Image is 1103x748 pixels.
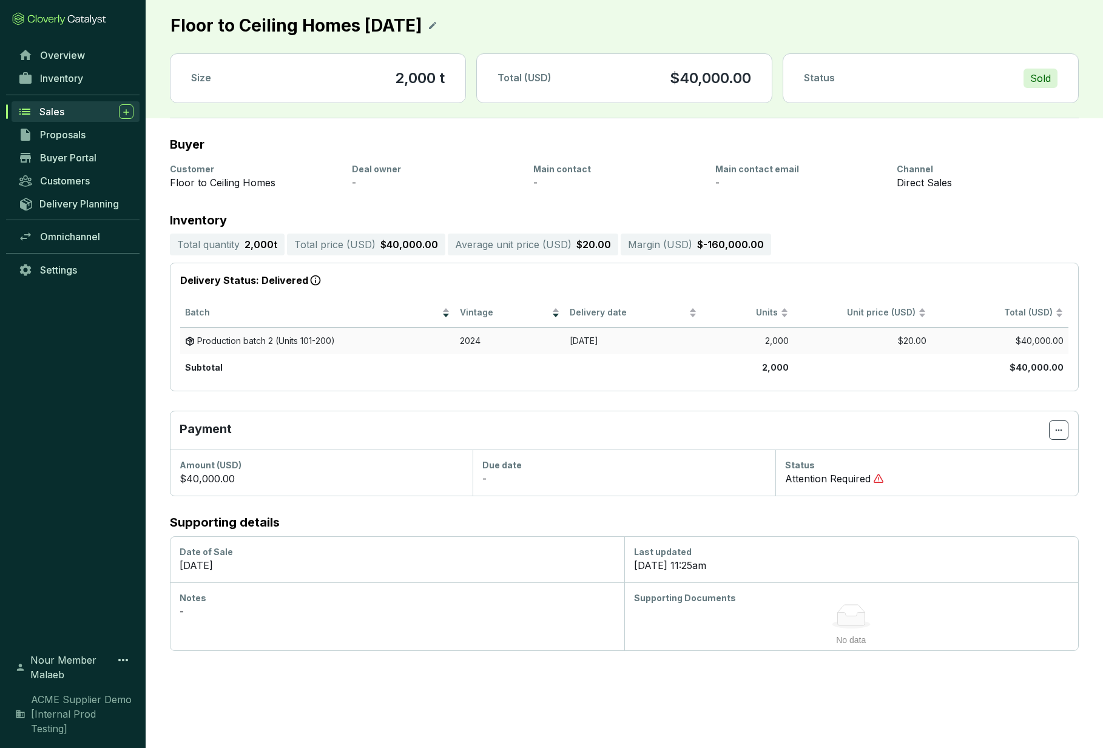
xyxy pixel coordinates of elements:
[170,163,337,175] div: Customer
[40,175,90,187] span: Customers
[785,471,871,486] p: Attention Required
[197,335,335,347] span: Production batch 2 (Units 101-200)
[1010,362,1064,372] b: $40,000.00
[649,633,1054,647] div: No data
[897,163,1064,175] div: Channel
[40,264,77,276] span: Settings
[177,237,240,252] p: Total quantity
[12,68,140,89] a: Inventory
[380,237,438,252] p: $40,000.00
[39,106,64,118] span: Sales
[460,307,549,318] span: Vintage
[170,214,1079,226] p: Inventory
[12,101,140,122] a: Sales
[180,604,615,619] div: -
[185,335,195,347] img: delivered
[294,237,376,252] p: Total price ( USD )
[12,170,140,191] a: Customers
[455,298,565,328] th: Vintage
[40,231,100,243] span: Omnichannel
[794,328,931,354] td: $20.00
[702,298,794,328] th: Units
[185,362,223,372] b: Subtotal
[634,592,1069,604] div: Supporting Documents
[40,49,85,61] span: Overview
[804,72,835,85] p: Status
[352,163,519,175] div: Deal owner
[180,420,1049,440] p: Payment
[40,152,96,164] span: Buyer Portal
[185,307,439,318] span: Batch
[762,362,789,372] b: 2,000
[30,653,116,682] span: Nour Member Malaeb
[12,124,140,145] a: Proposals
[191,72,211,85] p: Size
[702,328,794,354] td: 2,000
[565,298,702,328] th: Delivery date
[180,298,455,328] th: Batch
[12,45,140,66] a: Overview
[170,138,204,151] h2: Buyer
[40,72,83,84] span: Inventory
[897,175,1064,190] div: Direct Sales
[180,471,463,486] div: $40,000.00
[170,175,337,190] div: Floor to Ceiling Homes
[707,307,778,318] span: Units
[634,546,1069,558] div: Last updated
[847,307,916,317] span: Unit price (USD)
[628,237,692,252] p: Margin ( USD )
[12,260,140,280] a: Settings
[31,692,133,736] span: ACME Supplier Demo [Internal Prod Testing]
[352,175,519,190] div: -
[576,237,611,252] p: $20.00
[670,69,751,88] p: $40,000.00
[39,198,119,210] span: Delivery Planning
[170,12,423,39] p: Floor to Ceiling Homes [DATE]
[1004,307,1053,317] span: Total (USD)
[498,72,551,84] span: Total (USD)
[12,194,140,214] a: Delivery Planning
[715,175,883,190] div: -
[570,335,598,346] span: [DATE]
[180,558,615,573] div: [DATE]
[482,459,766,471] div: Due date
[455,237,572,252] p: Average unit price ( USD )
[40,129,86,141] span: Proposals
[533,175,701,190] div: -
[170,516,1079,529] h2: Supporting details
[245,237,277,252] p: 2,000 t
[180,273,1068,289] p: Delivery Status: Delivered
[482,471,487,486] p: -
[12,147,140,168] a: Buyer Portal
[180,592,615,604] div: Notes
[180,546,615,558] div: Date of Sale
[395,69,445,88] section: 2,000 t
[785,459,1068,471] div: Status
[570,307,686,318] span: Delivery date
[180,460,241,470] span: Amount (USD)
[697,237,764,252] p: $-160,000.00
[715,163,883,175] div: Main contact email
[931,328,1068,354] td: $40,000.00
[634,558,1069,573] div: [DATE] 11:25am
[12,226,140,247] a: Omnichannel
[455,328,565,354] td: 2024
[533,163,701,175] div: Main contact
